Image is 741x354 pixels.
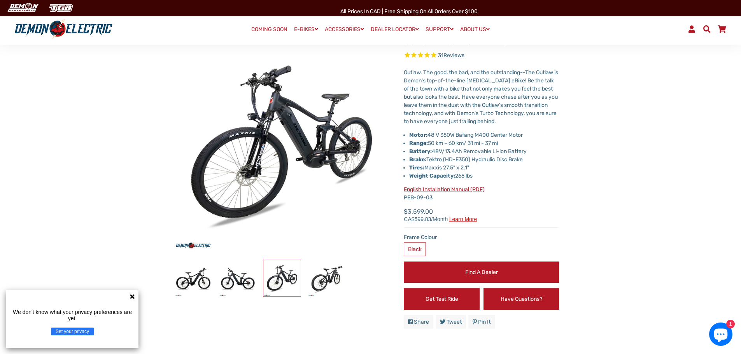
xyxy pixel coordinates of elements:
a: Get Test Ride [404,288,480,310]
img: Outlaw Mountain eBike - Demon Electric [308,259,345,296]
span: Pin it [478,319,490,325]
li: Maxxis 27.5” x 2.1" [409,164,559,172]
a: E-BIKES [291,24,321,35]
span: Share [414,319,429,325]
span: Rated 4.8 out of 5 stars 31 reviews [404,51,559,60]
img: Outlaw Mountain eBike - Demon Electric [219,259,256,296]
a: English Installation Manual (PDF) [404,186,485,193]
img: Demon Electric [4,2,41,14]
li: 48V/13.4Ah Removable Li-ion Battery [409,147,559,155]
li: 50 km – 60 km/ 31 mi - 37 mi [409,139,559,147]
span: $3,599.00 [404,207,477,222]
span: Tweet [447,319,462,325]
label: Frame Colour [404,233,559,241]
label: Black [404,242,426,256]
strong: Brake: [409,156,426,163]
a: SUPPORT [423,24,456,35]
inbox-online-store-chat: Shopify online store chat [707,323,735,348]
span: All Prices in CAD | Free shipping on all orders over $100 [340,8,478,15]
img: Demon Electric logo [12,19,115,39]
a: DEALER LOCATOR [368,24,422,35]
strong: Battery: [409,148,432,155]
strong: Range: [409,140,428,146]
a: COMING SOON [249,24,290,35]
span: Reviews [443,52,464,59]
li: Tektro (HD-E350) Hydraulic Disc Brake [409,155,559,164]
button: Set your privacy [51,328,94,335]
a: ABOUT US [457,24,492,35]
li: 48 V 350W Bafang M400 Center Motor [409,131,559,139]
p: Outlaw. The good, the bad, and the outstanding--The Outlaw is Demon's top-of-the-line [MEDICAL_DA... [404,68,559,126]
p: PEB-09-03 [404,185,559,202]
a: ACCESSORIES [322,24,367,35]
strong: Weight Capacity: [409,173,455,179]
img: TGB Canada [45,2,77,14]
img: Outlaw Mountain eBike - Demon Electric [175,259,212,296]
li: 265 lbs [409,172,559,180]
a: Have Questions? [483,288,559,310]
span: 31 reviews [438,52,464,59]
a: Find a Dealer [404,262,559,283]
p: We don't know what your privacy preferences are yet. [9,309,135,321]
strong: Tires: [409,164,424,171]
img: Outlaw Mountain eBike - Demon Electric [263,259,301,296]
strong: Motor: [409,132,427,138]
